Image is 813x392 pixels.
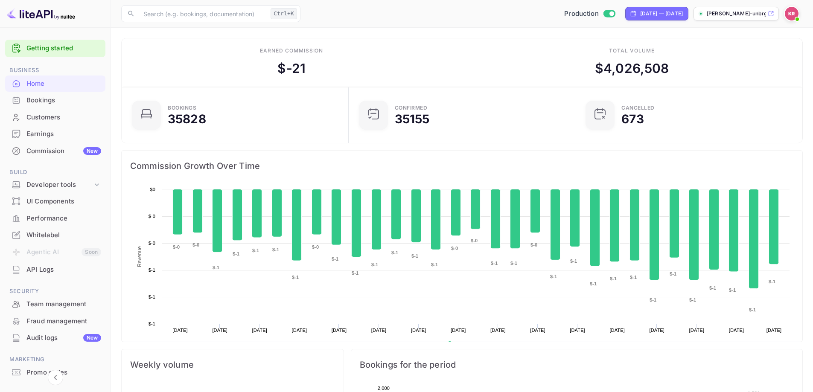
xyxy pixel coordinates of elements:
[5,210,105,226] a: Performance
[26,265,101,275] div: API Logs
[149,241,155,246] text: $-0
[5,193,105,210] div: UI Components
[168,113,206,125] div: 35828
[5,40,105,57] div: Getting started
[277,59,306,78] div: $ -21
[150,187,155,192] text: $0
[252,248,259,253] text: $-1
[451,246,458,251] text: $-0
[371,262,378,267] text: $-1
[26,368,101,377] div: Promo codes
[149,214,155,219] text: $-0
[371,328,387,333] text: [DATE]
[689,297,696,302] text: $-1
[5,296,105,313] div: Team management
[610,276,617,281] text: $-1
[5,143,105,159] a: CommissionNew
[570,258,577,264] text: $-1
[212,328,227,333] text: [DATE]
[5,313,105,330] div: Fraud management
[395,113,430,125] div: 35155
[630,275,637,280] text: $-1
[729,328,744,333] text: [DATE]
[83,147,101,155] div: New
[510,261,517,266] text: $-1
[550,274,557,279] text: $-1
[271,8,297,19] div: Ctrl+K
[5,177,105,192] div: Developer tools
[130,358,335,372] span: Weekly volume
[451,328,466,333] text: [DATE]
[609,328,625,333] text: [DATE]
[83,334,101,342] div: New
[26,317,101,326] div: Fraud management
[5,227,105,243] a: Whitelabel
[391,250,398,255] text: $-1
[707,10,766,17] p: [PERSON_NAME]-unbrg.[PERSON_NAME]...
[172,328,188,333] text: [DATE]
[26,197,101,206] div: UI Components
[621,105,655,110] div: CANCELLED
[5,168,105,177] span: Build
[332,256,338,261] text: $-1
[411,328,426,333] text: [DATE]
[130,159,794,173] span: Commission Growth Over Time
[785,7,798,20] img: Kobus Roux
[138,5,267,22] input: Search (e.g. bookings, documentation)
[769,279,775,284] text: $-1
[621,113,644,125] div: 673
[471,238,478,243] text: $-0
[5,109,105,125] a: Customers
[395,105,428,110] div: Confirmed
[431,262,438,267] text: $-1
[360,358,794,372] span: Bookings for the period
[490,328,506,333] text: [DATE]
[5,296,105,312] a: Team management
[561,9,618,19] div: Switch to Sandbox mode
[26,333,101,343] div: Audit logs
[5,126,105,142] a: Earnings
[292,328,307,333] text: [DATE]
[650,297,656,302] text: $-1
[26,79,101,89] div: Home
[729,287,736,293] text: $-1
[352,270,358,276] text: $-1
[650,328,665,333] text: [DATE]
[766,328,782,333] text: [DATE]
[411,253,418,258] text: $-1
[491,261,498,266] text: $-1
[173,244,180,250] text: $-0
[168,105,196,110] div: Bookings
[5,143,105,160] div: CommissionNew
[377,386,389,391] text: 2,000
[609,47,655,55] div: Total volume
[213,265,219,270] text: $-1
[192,242,199,247] text: $-0
[640,10,683,17] div: [DATE] — [DATE]
[149,267,155,273] text: $-1
[26,146,101,156] div: Commission
[5,261,105,278] div: API Logs
[749,307,756,312] text: $-1
[564,9,599,19] span: Production
[570,328,585,333] text: [DATE]
[530,242,537,247] text: $-0
[5,287,105,296] span: Security
[5,261,105,277] a: API Logs
[670,271,676,276] text: $-1
[7,7,75,20] img: LiteAPI logo
[5,109,105,126] div: Customers
[26,180,93,190] div: Developer tools
[260,47,323,55] div: Earned commission
[332,328,347,333] text: [DATE]
[5,92,105,108] a: Bookings
[5,92,105,109] div: Bookings
[233,251,239,256] text: $-1
[5,313,105,329] a: Fraud management
[292,275,299,280] text: $-1
[709,285,716,290] text: $-1
[252,328,267,333] text: [DATE]
[5,75,105,91] a: Home
[26,96,101,105] div: Bookings
[26,214,101,224] div: Performance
